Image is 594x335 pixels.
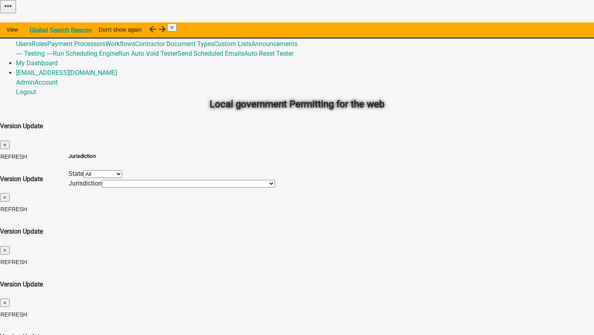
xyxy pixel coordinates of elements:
button: Don't show again [92,22,148,37]
label: Jurisdiction [69,180,102,187]
i: arrow_back [148,24,158,34]
i: arrow_forward [158,24,167,34]
button: Close [167,23,177,32]
label: State [69,170,83,178]
span: × [170,24,174,30]
strong: Global Search Beacon [30,26,92,34]
h2: Local government Permitting for the web [75,97,519,111]
h5: Jurisdiction [69,152,275,160]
